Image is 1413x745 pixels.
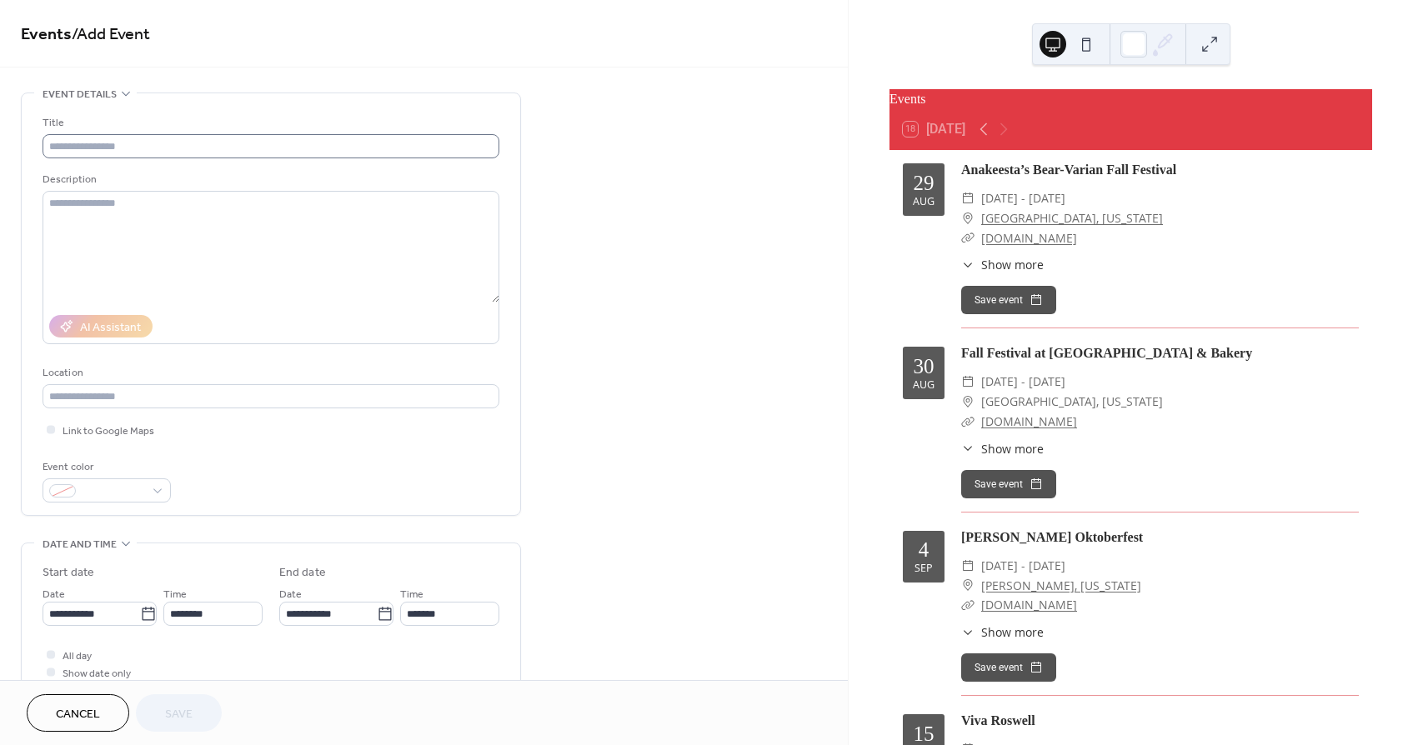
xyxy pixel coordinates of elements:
[279,564,326,582] div: End date
[961,346,1252,360] a: Fall Festival at [GEOGRAPHIC_DATA] & Bakery
[72,18,150,51] span: / Add Event
[21,18,72,51] a: Events
[914,356,934,377] div: 30
[43,364,496,382] div: Location
[27,694,129,732] button: Cancel
[961,162,1176,177] a: Anakeesta’s Bear-Varian Fall Festival
[914,563,933,574] div: Sep
[961,576,975,596] div: ​
[961,653,1056,682] button: Save event
[913,197,934,207] div: Aug
[43,458,168,476] div: Event color
[43,586,65,603] span: Date
[961,440,975,457] div: ​
[961,256,1044,273] button: ​Show more
[919,539,929,560] div: 4
[981,556,1065,576] span: [DATE] - [DATE]
[961,392,975,412] div: ​
[981,440,1044,457] span: Show more
[914,172,934,193] div: 29
[981,188,1065,208] span: [DATE] - [DATE]
[981,230,1077,246] a: [DOMAIN_NAME]
[981,576,1141,596] a: [PERSON_NAME], [US_STATE]
[981,372,1065,392] span: [DATE] - [DATE]
[43,114,496,132] div: Title
[981,623,1044,641] span: Show more
[43,171,496,188] div: Description
[961,286,1056,314] button: Save event
[63,647,92,665] span: All day
[961,412,975,432] div: ​
[961,256,975,273] div: ​
[63,422,154,440] span: Link to Google Maps
[961,208,975,228] div: ​
[400,586,423,603] span: Time
[981,392,1163,412] span: [GEOGRAPHIC_DATA], [US_STATE]
[43,564,94,582] div: Start date
[163,586,187,603] span: Time
[961,713,1035,727] a: Viva Roswell
[961,470,1056,498] button: Save event
[961,372,975,392] div: ​
[961,228,975,248] div: ​
[43,86,117,103] span: Event details
[63,665,131,682] span: Show date only
[981,413,1077,429] a: [DOMAIN_NAME]
[889,89,1372,109] div: Events
[981,208,1163,228] a: [GEOGRAPHIC_DATA], [US_STATE]
[961,530,1143,544] a: [PERSON_NAME] Oktoberfest
[981,256,1044,273] span: Show more
[961,556,975,576] div: ​
[961,623,1044,641] button: ​Show more
[56,706,100,723] span: Cancel
[279,586,302,603] span: Date
[914,723,934,744] div: 15
[961,188,975,208] div: ​
[961,623,975,641] div: ​
[981,597,1077,612] a: [DOMAIN_NAME]
[43,536,117,553] span: Date and time
[961,595,975,615] div: ​
[961,440,1044,457] button: ​Show more
[913,380,934,391] div: Aug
